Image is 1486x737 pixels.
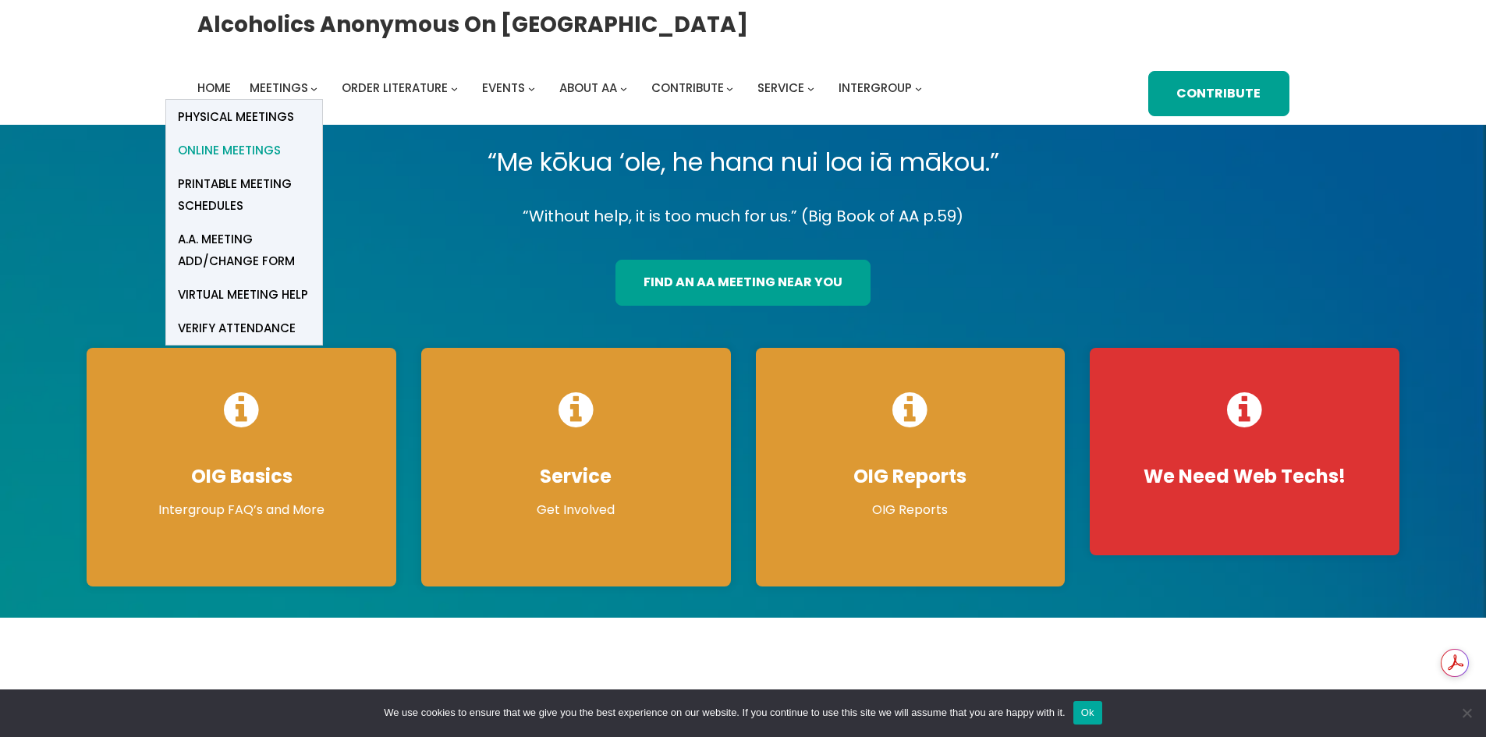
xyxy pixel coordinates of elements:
span: We use cookies to ensure that we give you the best experience on our website. If you continue to ... [384,705,1065,721]
span: Events [482,80,525,96]
span: Online Meetings [178,140,281,161]
nav: Intergroup [197,77,927,99]
a: find an aa meeting near you [615,260,871,306]
a: Printable Meeting Schedules [166,167,322,222]
span: Printable Meeting Schedules [178,173,310,217]
span: Home [197,80,231,96]
span: No [1459,705,1474,721]
a: Meetings [250,77,308,99]
p: Intergroup FAQ’s and More [102,501,381,519]
span: verify attendance [178,317,296,339]
button: Service submenu [807,84,814,91]
a: verify attendance [166,311,322,345]
span: About AA [559,80,617,96]
span: Order Literature [342,80,448,96]
h4: We Need Web Techs! [1105,465,1384,488]
span: Service [757,80,804,96]
span: Physical Meetings [178,106,294,128]
button: Intergroup submenu [915,84,922,91]
button: Order Literature submenu [451,84,458,91]
span: Meetings [250,80,308,96]
a: Physical Meetings [166,100,322,133]
span: A.A. Meeting Add/Change Form [178,229,310,272]
a: Online Meetings [166,133,322,167]
button: Ok [1073,701,1102,725]
span: Virtual Meeting Help [178,284,308,306]
a: Virtual Meeting Help [166,278,322,311]
span: Contribute [651,80,724,96]
a: Events [482,77,525,99]
a: Contribute [651,77,724,99]
p: “Me kōkua ‘ole, he hana nui loa iā mākou.” [74,140,1412,184]
a: Intergroup [839,77,912,99]
span: Intergroup [839,80,912,96]
h4: OIG Reports [771,465,1050,488]
a: About AA [559,77,617,99]
p: “Without help, it is too much for us.” (Big Book of AA p.59) [74,203,1412,230]
p: Get Involved [437,501,715,519]
button: Meetings submenu [310,84,317,91]
a: Home [197,77,231,99]
a: Service [757,77,804,99]
h4: OIG Basics [102,465,381,488]
h4: Service [437,465,715,488]
button: About AA submenu [620,84,627,91]
button: Contribute submenu [726,84,733,91]
a: A.A. Meeting Add/Change Form [166,222,322,278]
a: Alcoholics Anonymous on [GEOGRAPHIC_DATA] [197,5,748,44]
button: Events submenu [528,84,535,91]
p: OIG Reports [771,501,1050,519]
a: Contribute [1148,71,1289,117]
